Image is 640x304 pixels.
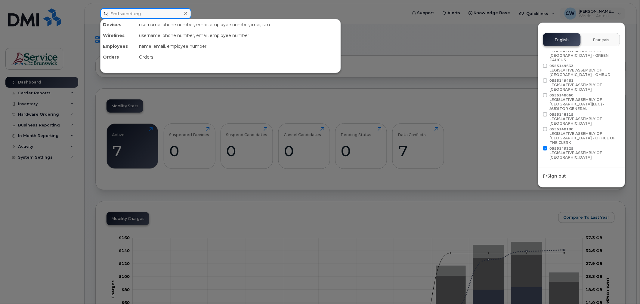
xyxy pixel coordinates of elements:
[550,68,618,77] div: LEGISLATIVE ASSEMBLY OF [GEOGRAPHIC_DATA] - OMBUD
[550,112,618,126] span: 0555148115
[100,19,137,30] div: Devices
[137,30,341,41] div: username, phone number, email, employee number
[550,127,618,145] span: 0555148180
[550,97,618,111] div: LEGISLATIVE ASSEMBLY OF [GEOGRAPHIC_DATA](LEG) - AUDITOR GENERAL
[100,41,137,52] div: Employees
[100,30,137,41] div: Wirelines
[137,52,341,62] div: Orders
[550,83,618,92] div: LEGISLATIVE ASSEMBLY OF [GEOGRAPHIC_DATA]
[550,146,618,160] span: 0555149225
[593,38,610,42] span: Français
[550,150,618,160] div: LEGISLATIVE ASSEMBLY OF [GEOGRAPHIC_DATA]
[538,171,625,182] div: Sign out
[550,131,618,145] div: LEGISLATIVE ASSEMBLY OF [GEOGRAPHIC_DATA] - OFFICE OF THE CLERK
[550,78,618,92] span: 0555149461
[100,52,137,62] div: Orders
[137,19,341,30] div: username, phone number, email, employee number, imei, sim
[550,93,618,111] span: 0555148060
[550,44,618,62] span: 0555149426
[550,117,618,126] div: LEGISLATIVE ASSEMBLY OF [GEOGRAPHIC_DATA]
[137,41,341,52] div: name, email, employee number
[550,49,618,62] div: LEGISLATIVE ASSEMBLY OF [GEOGRAPHIC_DATA] - GREEN CAUCUS
[550,64,618,77] span: 0555149633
